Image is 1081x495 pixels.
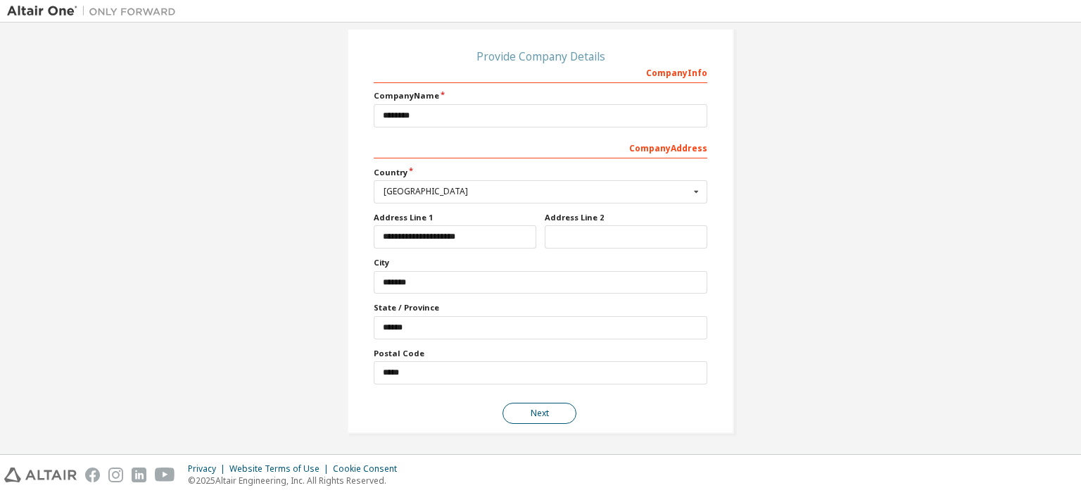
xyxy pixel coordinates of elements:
[132,468,146,482] img: linkedin.svg
[333,463,405,475] div: Cookie Consent
[374,212,536,223] label: Address Line 1
[85,468,100,482] img: facebook.svg
[374,167,707,178] label: Country
[7,4,183,18] img: Altair One
[374,257,707,268] label: City
[188,475,405,487] p: © 2025 Altair Engineering, Inc. All Rights Reserved.
[374,52,707,61] div: Provide Company Details
[545,212,707,223] label: Address Line 2
[155,468,175,482] img: youtube.svg
[108,468,123,482] img: instagram.svg
[229,463,333,475] div: Website Terms of Use
[374,90,707,101] label: Company Name
[384,187,690,196] div: [GEOGRAPHIC_DATA]
[502,403,576,424] button: Next
[374,136,707,158] div: Company Address
[374,61,707,83] div: Company Info
[374,348,707,359] label: Postal Code
[374,302,707,313] label: State / Province
[188,463,229,475] div: Privacy
[4,468,77,482] img: altair_logo.svg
